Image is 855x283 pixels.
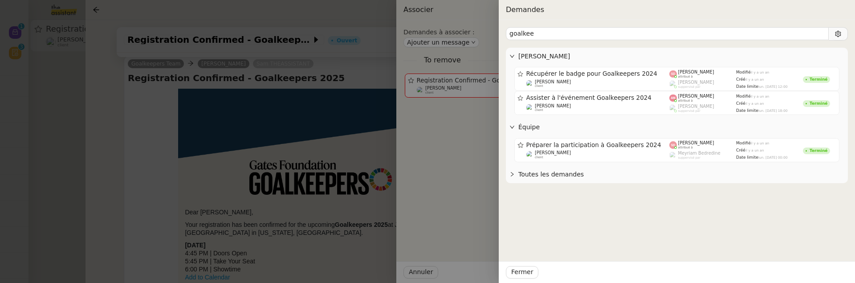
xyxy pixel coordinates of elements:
app-user-detailed-label: client [526,103,670,112]
img: users%2FpGDzCdRUMNW1CFSyVqpqObavLBY2%2Favatar%2F69c727f5-7ba7-429f-adfb-622b6597c7d2 [526,80,534,87]
app-user-detailed-label: client [526,150,670,159]
span: Créé [736,101,745,106]
div: Toutes les demandes [506,166,848,183]
span: Équipe [518,122,844,132]
app-user-label: attribué à [669,94,736,103]
app-user-label: suppervisé par [669,104,736,113]
div: Équipe [506,119,848,136]
span: lun. [DATE] 12:00 [758,85,788,89]
span: attribué à [678,75,693,78]
span: [PERSON_NAME] [518,51,844,62]
span: [PERSON_NAME] [535,103,571,108]
img: svg [669,94,677,102]
span: Toutes les demandes [518,169,844,180]
app-user-detailed-label: client [526,79,670,88]
div: Terminé [810,78,827,82]
span: il y a un an [751,94,769,98]
span: Préparer la participation à Goalkeepers 2024 [526,142,670,148]
span: lun. [DATE] 00:00 [758,156,788,160]
span: attribué à [678,99,693,103]
img: svg [669,70,677,78]
span: Créé [736,77,745,82]
div: [PERSON_NAME] [506,48,848,65]
app-user-label: attribué à [669,70,736,78]
span: Fermer [511,267,533,277]
span: [PERSON_NAME] [678,104,714,109]
span: Modifié [736,141,751,145]
span: suppervisé par [678,156,700,160]
span: il y a un an [751,70,769,74]
div: Terminé [810,102,827,106]
span: Demandes [506,5,544,14]
span: [PERSON_NAME] [535,150,571,155]
button: Fermer [506,266,538,279]
span: il y a un an [745,102,764,106]
span: Date limite [736,84,758,89]
img: users%2FaellJyylmXSg4jqeVbanehhyYJm1%2Favatar%2Fprofile-pic%20(4).png [669,152,677,159]
span: client [535,108,543,112]
app-user-label: attribué à [669,140,736,149]
span: client [535,156,543,159]
span: Modifié [736,70,751,74]
span: Modifié [736,94,751,98]
app-user-label: suppervisé par [669,80,736,89]
app-user-label: suppervisé par [669,151,736,160]
span: il y a un an [745,78,764,82]
span: [PERSON_NAME] [678,70,714,74]
img: svg [669,141,677,149]
span: lun. [DATE] 18:00 [758,109,788,113]
span: Assister à l'événement Goalkeepers 2024 [526,95,670,101]
img: users%2FYpHCMxs0fyev2wOt2XOQMyMzL3F3%2Favatar%2Fb1d7cab4-399e-487a-a9b0-3b1e57580435 [526,151,534,159]
span: Date limite [736,108,758,113]
span: attribué à [678,146,693,149]
span: [PERSON_NAME] [678,94,714,98]
span: [PERSON_NAME] [535,79,571,84]
img: users%2FoFdbodQ3TgNoWt9kP3GXAs5oaCq1%2Favatar%2Fprofile-pic.png [669,80,677,88]
span: Récupérer le badge pour Goalkeepers 2024 [526,71,670,77]
img: users%2FoFdbodQ3TgNoWt9kP3GXAs5oaCq1%2Favatar%2Fprofile-pic.png [669,104,677,112]
span: [PERSON_NAME] [678,80,714,85]
div: Terminé [810,149,827,153]
span: client [535,84,543,88]
span: il y a un an [745,148,764,152]
span: il y a un an [751,141,769,145]
span: suppervisé par [678,109,700,113]
span: [PERSON_NAME] [678,140,714,145]
span: Meyriam Bedredine [678,151,721,156]
span: Créé [736,148,745,152]
img: users%2FpGDzCdRUMNW1CFSyVqpqObavLBY2%2Favatar%2F69c727f5-7ba7-429f-adfb-622b6597c7d2 [526,104,534,111]
span: suppervisé par [678,85,700,89]
input: Ticket à associer [506,27,829,40]
span: Date limite [736,155,758,160]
